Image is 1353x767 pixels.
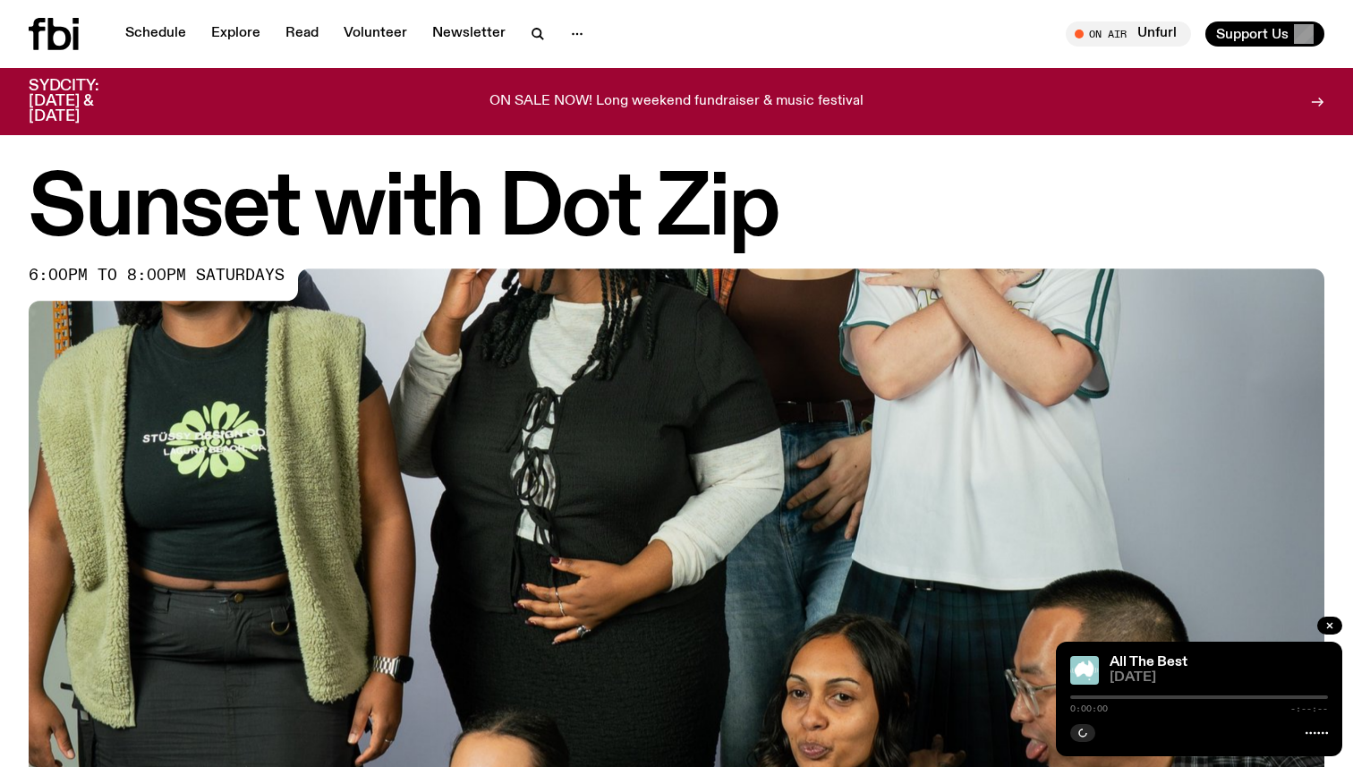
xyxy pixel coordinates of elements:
span: 0:00:00 [1070,704,1108,713]
span: -:--:-- [1290,704,1328,713]
p: ON SALE NOW! Long weekend fundraiser & music festival [489,94,864,110]
a: Newsletter [421,21,516,47]
a: Schedule [115,21,197,47]
a: Read [275,21,329,47]
span: Support Us [1216,26,1289,42]
a: Explore [200,21,271,47]
span: [DATE] [1110,671,1328,685]
a: All The Best [1110,655,1187,669]
span: 6:00pm to 8:00pm saturdays [29,268,285,283]
h1: Sunset with Dot Zip [29,170,1324,251]
h3: SYDCITY: [DATE] & [DATE] [29,79,143,124]
a: Volunteer [333,21,418,47]
button: On AirUnfurl [1066,21,1191,47]
button: Support Us [1205,21,1324,47]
